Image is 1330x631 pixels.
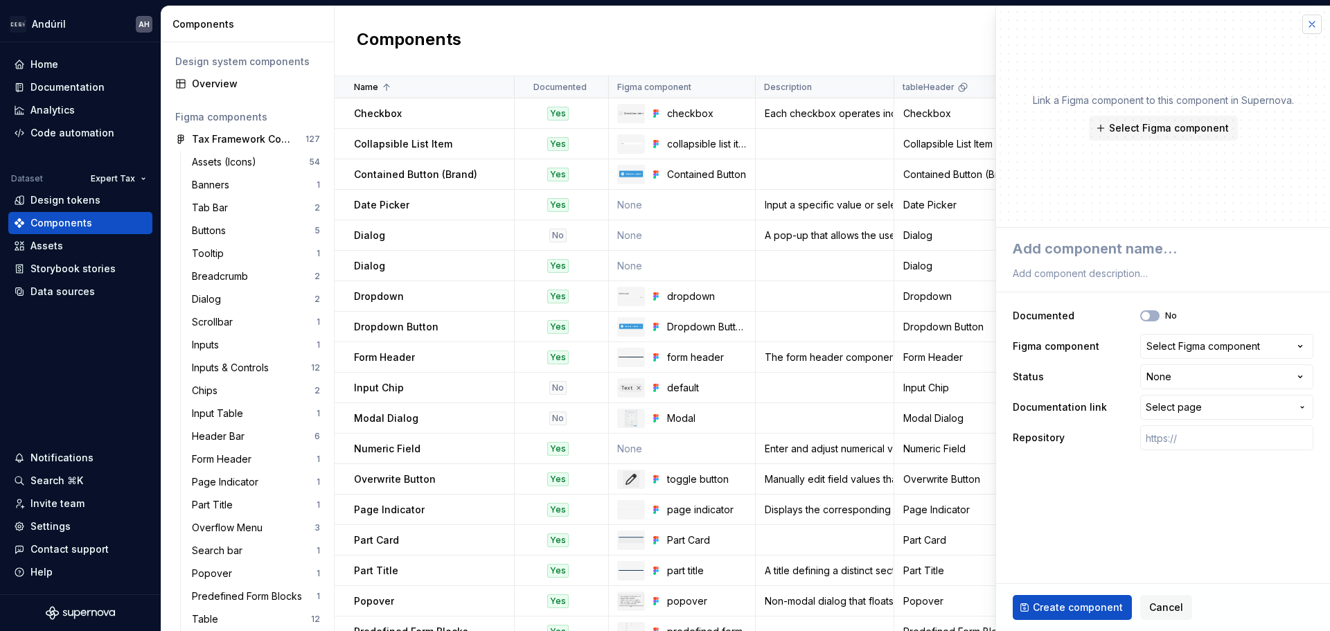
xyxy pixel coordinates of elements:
[46,606,115,620] svg: Supernova Logo
[619,509,644,510] img: page indicator
[895,503,1045,517] div: Page Indicator
[30,126,114,140] div: Code automation
[1013,309,1074,323] label: Documented
[354,137,452,151] p: Collapsible List Item
[895,198,1045,212] div: Date Picker
[547,442,569,456] div: Yes
[895,350,1045,364] div: Form Header
[895,320,1045,334] div: Dropdown Button
[170,128,326,150] a: Tax Framework Components127
[354,442,420,456] p: Numeric Field
[895,381,1045,395] div: Input Chip
[756,442,893,456] div: Enter and adjust numerical values.
[533,82,587,93] p: Documented
[357,28,461,53] h2: Components
[8,122,152,144] a: Code automation
[354,320,438,334] p: Dropdown Button
[667,290,747,303] div: dropdown
[756,472,893,486] div: Manually edit field values that are otherwise system generated.
[186,334,326,356] a: Inputs1
[311,614,320,625] div: 12
[314,522,320,533] div: 3
[8,189,152,211] a: Design tokens
[617,82,691,93] p: Figma component
[10,16,26,33] img: 572984b3-56a8-419d-98bc-7b186c70b928.png
[314,294,320,305] div: 2
[895,533,1045,547] div: Part Card
[625,410,637,427] img: Modal
[186,380,326,402] a: Chips2
[175,55,320,69] div: Design system components
[175,110,320,124] div: Figma components
[30,239,63,253] div: Assets
[667,107,747,121] div: checkbox
[1165,310,1177,321] label: No
[667,320,747,334] div: Dropdown Button
[192,269,254,283] div: Breadcrumb
[317,408,320,419] div: 1
[895,472,1045,486] div: Overwrite Button
[1089,116,1238,141] button: Select Figma component
[317,568,320,579] div: 1
[192,338,224,352] div: Inputs
[30,451,94,465] div: Notifications
[1013,595,1132,620] button: Create component
[1013,370,1044,384] label: Status
[354,168,477,181] p: Contained Button (Brand)
[609,220,756,251] td: None
[667,137,747,151] div: collapsible list item
[186,174,326,196] a: Banners1
[314,271,320,282] div: 2
[354,107,402,121] p: Checkbox
[317,477,320,488] div: 1
[354,472,436,486] p: Overwrite Button
[8,258,152,280] a: Storybook stories
[30,262,116,276] div: Storybook stories
[895,290,1045,303] div: Dropdown
[354,350,415,364] p: Form Header
[623,471,639,488] img: toggle button
[354,564,398,578] p: Part Title
[186,220,326,242] a: Buttons5
[1146,400,1202,414] span: Select page
[305,134,320,145] div: 127
[317,317,320,328] div: 1
[547,259,569,273] div: Yes
[547,503,569,517] div: Yes
[547,107,569,121] div: Yes
[1013,339,1099,353] label: Figma component
[186,151,326,173] a: Assets (Icons)54
[667,594,747,608] div: popover
[186,265,326,287] a: Breadcrumb2
[192,361,274,375] div: Inputs & Controls
[172,17,328,31] div: Components
[756,107,893,121] div: Each checkbox operates independently unless part of a grouped interaction.
[8,447,152,469] button: Notifications
[547,198,569,212] div: Yes
[192,567,238,580] div: Popover
[192,407,249,420] div: Input Table
[314,385,320,396] div: 2
[186,608,326,630] a: Table12
[756,350,893,364] div: The form header component provides a clear and concise title, optional subtitle to the content in...
[549,411,567,425] div: No
[354,229,385,242] p: Dialog
[756,594,893,608] div: Non-modal dialog that floats around its disclosure
[667,533,747,547] div: Part Card
[30,565,53,579] div: Help
[619,170,644,178] img: Contained Button
[186,197,326,219] a: Tab Bar2
[192,429,250,443] div: Header Bar
[619,384,644,392] img: default
[317,454,320,465] div: 1
[30,474,83,488] div: Search ⌘K
[11,173,43,184] div: Dataset
[667,168,747,181] div: Contained Button
[549,229,567,242] div: No
[756,503,893,517] div: Displays the corresponding schedule page number—relative to the printed version of the form—for t...
[314,225,320,236] div: 5
[619,570,644,571] img: part title
[667,503,747,517] div: page indicator
[192,521,268,535] div: Overflow Menu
